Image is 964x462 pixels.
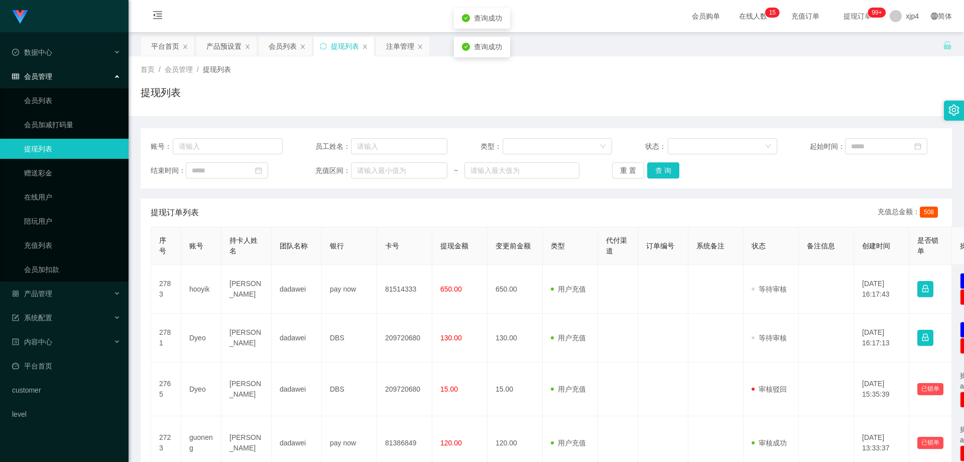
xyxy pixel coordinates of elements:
[255,167,262,174] i: 图标: calendar
[917,437,943,449] button: 已锁单
[551,242,565,250] span: 类型
[315,141,350,152] span: 员工姓名：
[315,165,350,176] span: 充值区间：
[181,362,221,416] td: Dyeo
[12,73,19,80] i: 图标: table
[362,44,368,50] i: 图标: close
[12,314,52,322] span: 系统配置
[151,165,186,176] span: 结束时间：
[330,242,344,250] span: 银行
[206,37,242,56] div: 产品预设置
[159,236,166,255] span: 序号
[221,265,272,314] td: [PERSON_NAME]
[765,143,771,150] i: 图标: down
[12,48,52,56] span: 数据中心
[440,385,458,393] span: 15.00
[12,10,28,24] img: logo.9652507e.png
[752,285,787,293] span: 等待审核
[551,385,586,393] span: 用户充值
[221,362,272,416] td: [PERSON_NAME]
[151,37,179,56] div: 平台首页
[272,362,322,416] td: dadawei
[474,14,502,22] span: 查询成功
[24,139,120,159] a: 提现列表
[151,314,181,362] td: 2781
[838,13,877,20] span: 提现订单
[914,143,921,150] i: 图标: calendar
[245,44,251,50] i: 图标: close
[440,334,462,342] span: 130.00
[12,290,52,298] span: 产品管理
[181,265,221,314] td: hooyik
[854,265,909,314] td: [DATE] 16:17:43
[12,49,19,56] i: 图标: check-circle-o
[696,242,725,250] span: 系统备注
[385,242,399,250] span: 卡号
[752,334,787,342] span: 等待审核
[752,242,766,250] span: 状态
[322,265,377,314] td: pay now
[447,165,464,176] span: ~
[464,162,579,178] input: 请输入最大值为
[496,242,531,250] span: 变更前金额
[810,141,845,152] span: 起始时间：
[24,187,120,207] a: 在线用户
[765,8,780,18] sup: 15
[551,439,586,447] span: 用户充值
[229,236,258,255] span: 持卡人姓名
[948,105,959,116] i: 图标: setting
[182,44,188,50] i: 图标: close
[931,13,938,20] i: 图标: global
[551,285,586,293] span: 用户充值
[24,163,120,183] a: 赠送彩金
[474,43,502,51] span: 查询成功
[917,330,933,346] button: 图标: lock
[189,242,203,250] span: 账号
[24,235,120,255] a: 充值列表
[462,14,470,22] i: icon: check-circle
[854,362,909,416] td: [DATE] 15:35:39
[612,162,644,178] button: 重 置
[351,138,447,154] input: 请输入
[141,85,181,100] h1: 提现列表
[440,285,462,293] span: 650.00
[377,314,432,362] td: 209720680
[917,281,933,297] button: 图标: lock
[600,143,606,150] i: 图标: down
[878,207,942,219] div: 充值总金额：
[12,72,52,80] span: 会员管理
[24,90,120,111] a: 会员列表
[769,8,773,18] p: 1
[786,13,824,20] span: 充值订单
[322,362,377,416] td: DBS
[752,439,787,447] span: 审核成功
[480,141,503,152] span: 类型：
[551,334,586,342] span: 用户充值
[151,207,199,219] span: 提现订单列表
[269,37,297,56] div: 会员列表
[943,41,952,50] i: 图标: unlock
[377,265,432,314] td: 81514333
[862,242,890,250] span: 创建时间
[12,314,19,321] i: 图标: form
[12,338,19,345] i: 图标: profile
[917,383,943,395] button: 已锁单
[12,338,52,346] span: 内容中心
[12,356,120,376] a: 图标: dashboard平台首页
[386,37,414,56] div: 注单管理
[440,242,468,250] span: 提现金额
[24,115,120,135] a: 会员加减打码量
[280,242,308,250] span: 团队名称
[646,242,674,250] span: 订单编号
[24,259,120,280] a: 会员加扣款
[351,162,447,178] input: 请输入最小值为
[331,37,359,56] div: 提现列表
[488,362,543,416] td: 15.00
[606,236,627,255] span: 代付渠道
[868,8,886,18] sup: 169
[12,290,19,297] i: 图标: appstore-o
[165,65,193,73] span: 会员管理
[141,1,175,33] i: 图标: menu-fold
[24,211,120,231] a: 陪玩用户
[377,362,432,416] td: 209720680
